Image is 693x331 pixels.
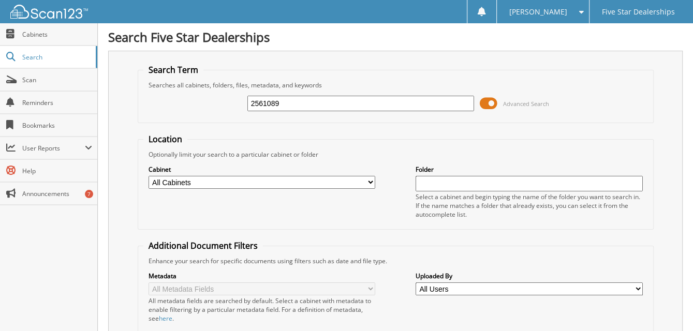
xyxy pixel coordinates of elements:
div: Enhance your search for specific documents using filters such as date and file type. [143,257,648,265]
span: [PERSON_NAME] [509,9,567,15]
legend: Search Term [143,64,203,76]
span: Help [22,167,92,175]
legend: Location [143,133,187,145]
span: Search [22,53,91,62]
img: scan123-logo-white.svg [10,5,88,19]
span: Bookmarks [22,121,92,130]
a: here [159,314,172,323]
h1: Search Five Star Dealerships [108,28,683,46]
div: All metadata fields are searched by default. Select a cabinet with metadata to enable filtering b... [149,296,376,323]
div: 7 [85,190,93,198]
label: Folder [416,165,643,174]
span: User Reports [22,144,85,153]
div: Searches all cabinets, folders, files, metadata, and keywords [143,81,648,89]
span: Cabinets [22,30,92,39]
span: Five Star Dealerships [601,9,674,15]
div: Optionally limit your search to a particular cabinet or folder [143,150,648,159]
div: Select a cabinet and begin typing the name of the folder you want to search in. If the name match... [416,192,643,219]
span: Announcements [22,189,92,198]
legend: Additional Document Filters [143,240,263,251]
span: Advanced Search [503,100,549,108]
span: Reminders [22,98,92,107]
label: Metadata [149,272,376,280]
label: Uploaded By [416,272,643,280]
label: Cabinet [149,165,376,174]
span: Scan [22,76,92,84]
